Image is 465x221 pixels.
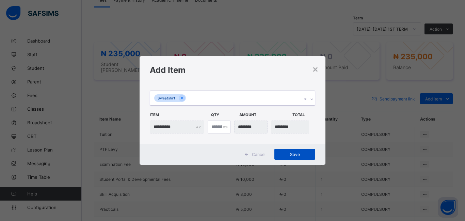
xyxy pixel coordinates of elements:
span: Amount [239,109,289,121]
span: Save [279,152,310,157]
span: Total [292,109,317,121]
div: Sweatshirt [154,94,179,102]
span: Cancel [252,152,266,157]
span: Item [150,109,208,121]
h1: Add Item [150,65,315,75]
div: × [312,63,319,75]
span: Qty [211,109,236,121]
